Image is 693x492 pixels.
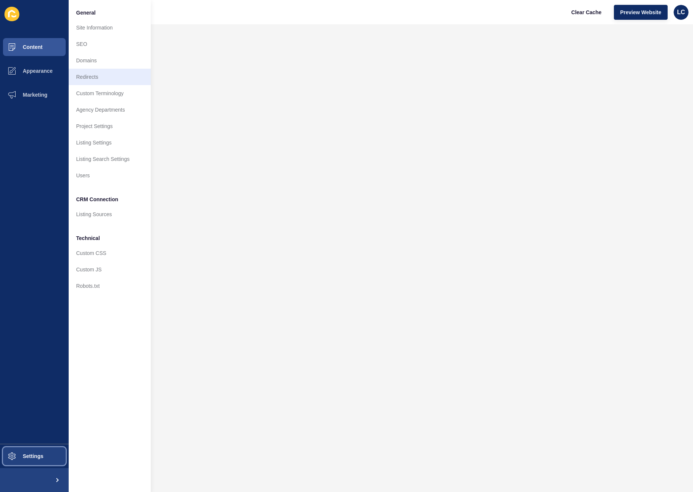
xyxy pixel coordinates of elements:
button: Clear Cache [565,5,608,20]
a: Listing Search Settings [69,151,151,167]
a: Listing Settings [69,134,151,151]
a: Custom Terminology [69,85,151,102]
span: General [76,9,96,16]
a: SEO [69,36,151,52]
span: Clear Cache [571,9,602,16]
a: Project Settings [69,118,151,134]
button: Preview Website [614,5,668,20]
a: Custom JS [69,261,151,278]
a: Users [69,167,151,184]
a: Domains [69,52,151,69]
span: CRM Connection [76,196,118,203]
span: LC [677,9,685,16]
span: Preview Website [620,9,661,16]
a: Site Information [69,19,151,36]
a: Redirects [69,69,151,85]
span: Technical [76,234,100,242]
a: Robots.txt [69,278,151,294]
a: Agency Departments [69,102,151,118]
a: Listing Sources [69,206,151,222]
a: Custom CSS [69,245,151,261]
